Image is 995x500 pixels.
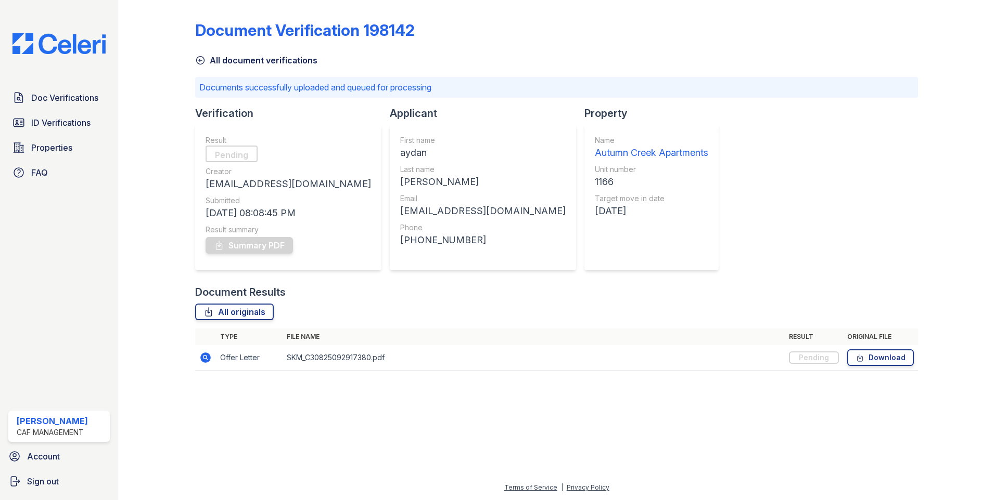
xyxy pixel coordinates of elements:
[400,175,566,189] div: [PERSON_NAME]
[595,135,708,146] div: Name
[283,345,785,371] td: SKM_C30825092917380.pdf
[8,137,110,158] a: Properties
[595,204,708,218] div: [DATE]
[400,222,566,233] div: Phone
[567,483,609,491] a: Privacy Policy
[206,225,371,235] div: Result summary
[206,177,371,191] div: [EMAIL_ADDRESS][DOMAIN_NAME]
[847,349,914,366] a: Download
[789,351,839,364] div: Pending
[195,54,317,67] a: All document verifications
[195,304,274,320] a: All originals
[8,87,110,108] a: Doc Verifications
[785,328,843,345] th: Result
[199,81,914,94] p: Documents successfully uploaded and queued for processing
[206,166,371,177] div: Creator
[400,204,566,218] div: [EMAIL_ADDRESS][DOMAIN_NAME]
[400,146,566,160] div: aydan
[195,106,390,121] div: Verification
[595,175,708,189] div: 1166
[400,135,566,146] div: First name
[843,328,918,345] th: Original file
[4,33,114,54] img: CE_Logo_Blue-a8612792a0a2168367f1c8372b55b34899dd931a85d93a1a3d3e32e68fde9ad4.png
[195,21,415,40] div: Document Verification 198142
[216,345,283,371] td: Offer Letter
[400,164,566,175] div: Last name
[8,112,110,133] a: ID Verifications
[206,146,258,162] div: Pending
[31,116,91,129] span: ID Verifications
[27,475,59,488] span: Sign out
[206,206,371,220] div: [DATE] 08:08:45 PM
[4,446,114,467] a: Account
[390,106,584,121] div: Applicant
[4,471,114,492] a: Sign out
[584,106,727,121] div: Property
[195,285,286,299] div: Document Results
[283,328,785,345] th: File name
[206,195,371,206] div: Submitted
[31,91,98,104] span: Doc Verifications
[595,146,708,160] div: Autumn Creek Apartments
[31,141,72,154] span: Properties
[27,450,60,463] span: Account
[216,328,283,345] th: Type
[504,483,557,491] a: Terms of Service
[31,166,48,179] span: FAQ
[400,193,566,204] div: Email
[561,483,563,491] div: |
[595,164,708,175] div: Unit number
[17,427,88,438] div: CAF Management
[17,415,88,427] div: [PERSON_NAME]
[400,233,566,247] div: [PHONE_NUMBER]
[595,193,708,204] div: Target move in date
[206,135,371,146] div: Result
[8,162,110,183] a: FAQ
[595,135,708,160] a: Name Autumn Creek Apartments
